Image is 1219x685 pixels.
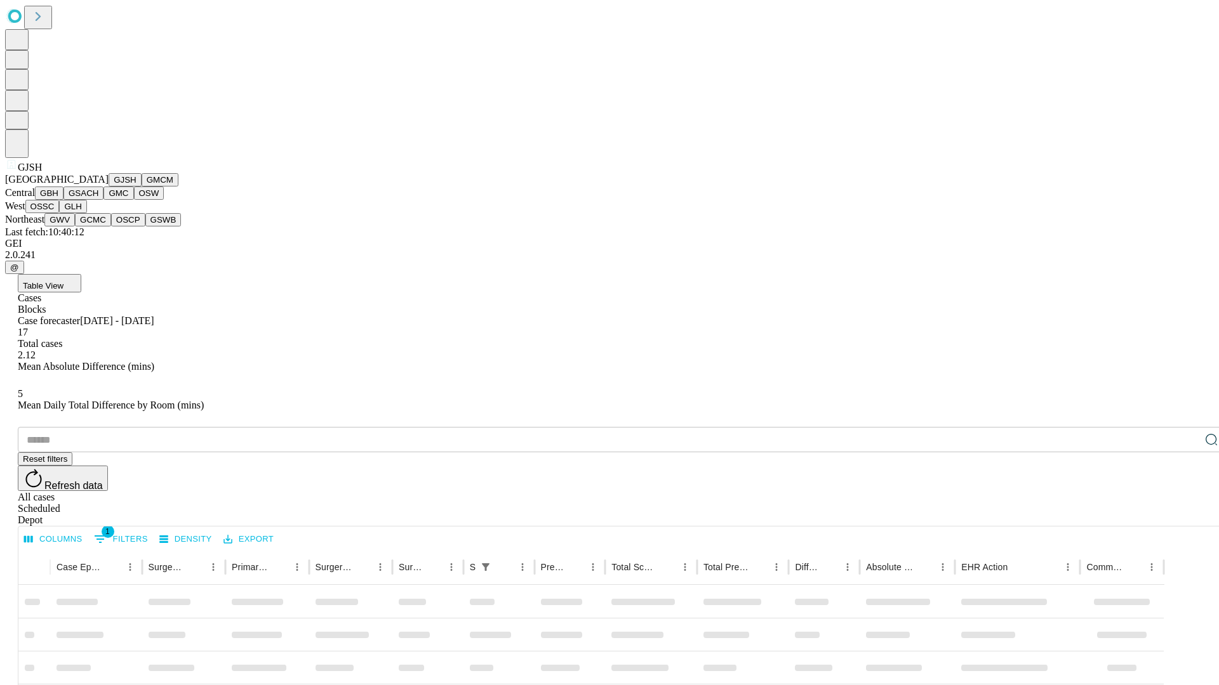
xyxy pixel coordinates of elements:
div: Absolute Difference [866,562,915,572]
button: Menu [121,558,139,576]
button: Menu [934,558,952,576]
button: GSACH [63,186,103,200]
button: Sort [566,558,584,576]
button: Sort [496,558,514,576]
button: Refresh data [18,466,108,491]
span: Mean Daily Total Difference by Room (mins) [18,400,204,410]
button: Sort [270,558,288,576]
span: 17 [18,327,28,337]
span: [DATE] - [DATE] [80,315,154,326]
button: Show filters [91,529,151,549]
button: Sort [103,558,121,576]
button: Sort [187,558,204,576]
div: Total Scheduled Duration [611,562,657,572]
span: Total cases [18,338,62,349]
button: Sort [658,558,676,576]
button: Menu [1059,558,1077,576]
div: Scheduled In Room Duration [470,562,476,572]
button: Export [220,530,277,549]
button: Menu [676,558,694,576]
button: Menu [371,558,389,576]
div: Surgeon Name [149,562,185,572]
button: GMC [103,186,133,200]
button: OSW [134,186,164,200]
button: @ [5,261,24,274]
button: GLH [59,200,86,213]
div: Primary Service [232,562,269,572]
button: Menu [1143,558,1161,576]
button: Sort [750,558,768,576]
div: 1 active filter [477,558,495,576]
button: Select columns [21,530,86,549]
span: 1 [102,525,114,538]
button: Menu [288,558,306,576]
button: Sort [425,558,443,576]
button: Menu [443,558,460,576]
span: Case forecaster [18,315,80,326]
button: Sort [1125,558,1143,576]
div: Total Predicted Duration [703,562,749,572]
div: Case Epic Id [57,562,102,572]
button: GBH [35,186,63,200]
button: OSSC [25,200,60,213]
button: Menu [839,558,856,576]
div: Surgery Date [399,562,423,572]
span: [GEOGRAPHIC_DATA] [5,174,109,185]
button: GCMC [75,213,111,226]
span: Reset filters [23,454,67,464]
button: GSWB [145,213,182,226]
span: @ [10,263,19,272]
button: Menu [768,558,785,576]
span: 2.12 [18,349,36,360]
span: Table View [23,281,63,290]
span: Refresh data [44,480,103,491]
button: Sort [821,558,839,576]
span: Last fetch: 10:40:12 [5,226,84,237]
div: Surgery Name [316,562,352,572]
div: GEI [5,238,1214,249]
span: Mean Absolute Difference (mins) [18,361,154,372]
button: Sort [916,558,934,576]
button: Reset filters [18,452,72,466]
span: Central [5,187,35,198]
div: EHR Action [961,562,1008,572]
button: GMCM [142,173,178,186]
button: OSCP [111,213,145,226]
button: Density [156,530,215,549]
div: Predicted In Room Duration [541,562,566,572]
div: Difference [795,562,820,572]
button: GJSH [109,173,142,186]
button: Menu [584,558,602,576]
div: 2.0.241 [5,249,1214,261]
button: Sort [1009,558,1027,576]
button: Menu [204,558,222,576]
button: Menu [514,558,531,576]
button: Sort [354,558,371,576]
div: Comments [1086,562,1123,572]
button: Show filters [477,558,495,576]
button: GWV [44,213,75,226]
span: West [5,200,25,211]
button: Table View [18,274,81,292]
span: 5 [18,388,23,399]
span: Northeast [5,214,44,225]
span: GJSH [18,162,42,173]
